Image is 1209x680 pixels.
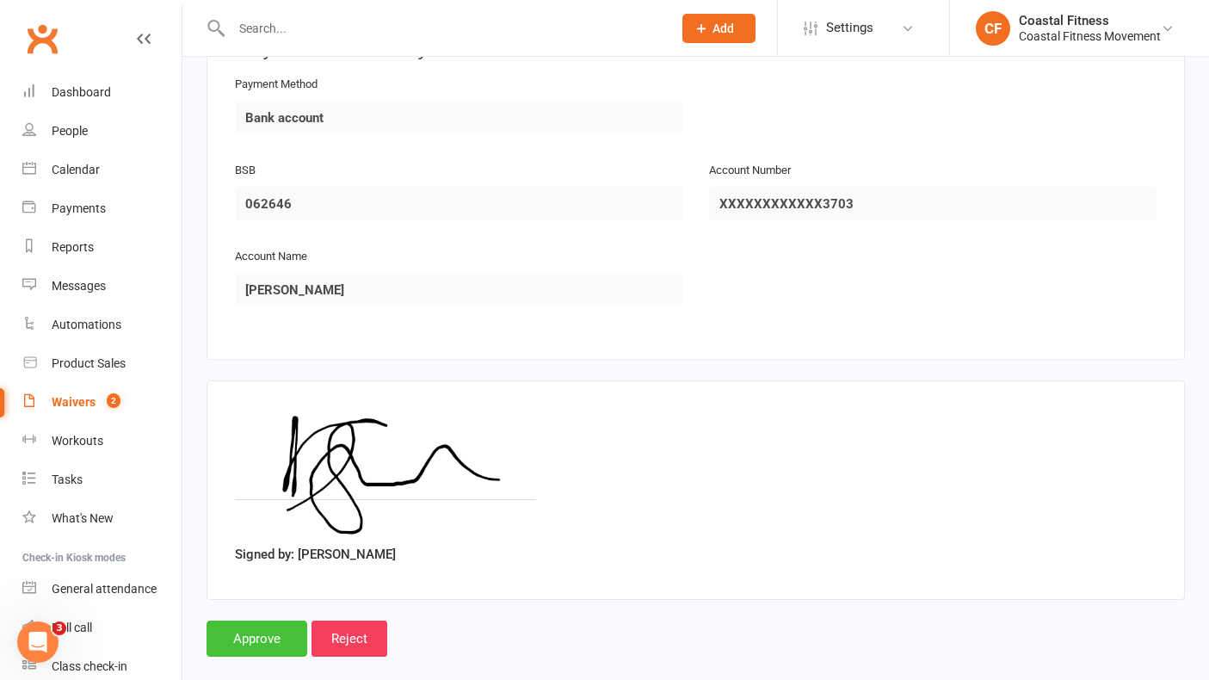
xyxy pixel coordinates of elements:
[52,659,127,673] div: Class check-in
[682,14,756,43] button: Add
[235,76,318,94] label: Payment Method
[22,189,182,228] a: Payments
[21,17,64,60] a: Clubworx
[235,409,535,538] img: image1754877479.png
[52,124,88,138] div: People
[107,393,120,408] span: 2
[17,621,59,663] iframe: Intercom live chat
[22,499,182,538] a: What's New
[1019,28,1161,44] div: Coastal Fitness Movement
[709,162,791,180] label: Account Number
[22,609,182,647] a: Roll call
[52,201,106,215] div: Payments
[52,473,83,486] div: Tasks
[826,9,873,47] span: Settings
[22,570,182,609] a: General attendance kiosk mode
[22,73,182,112] a: Dashboard
[22,151,182,189] a: Calendar
[22,344,182,383] a: Product Sales
[52,279,106,293] div: Messages
[22,422,182,461] a: Workouts
[712,22,734,35] span: Add
[52,240,94,254] div: Reports
[226,16,660,40] input: Search...
[52,356,126,370] div: Product Sales
[22,306,182,344] a: Automations
[22,383,182,422] a: Waivers 2
[52,163,100,176] div: Calendar
[1019,13,1161,28] div: Coastal Fitness
[235,544,396,565] label: Signed by: [PERSON_NAME]
[52,395,96,409] div: Waivers
[235,162,256,180] label: BSB
[976,11,1010,46] div: CF
[52,318,121,331] div: Automations
[22,267,182,306] a: Messages
[235,34,1157,60] h3: Payment Authority
[52,511,114,525] div: What's New
[52,434,103,448] div: Workouts
[22,461,182,499] a: Tasks
[52,85,111,99] div: Dashboard
[52,582,157,596] div: General attendance
[207,621,307,657] input: Approve
[52,621,92,634] div: Roll call
[235,248,307,266] label: Account Name
[22,112,182,151] a: People
[22,228,182,267] a: Reports
[312,621,387,657] input: Reject
[52,621,66,635] span: 3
